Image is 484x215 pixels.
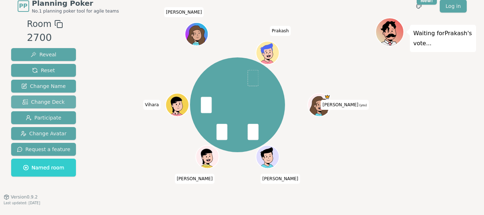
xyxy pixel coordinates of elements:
span: Click to change your name [270,26,290,36]
span: Participate [26,114,62,121]
span: Click to change your name [143,100,161,110]
button: Reset [11,64,76,77]
span: Reveal [31,51,56,58]
span: Staci is the host [324,94,330,100]
span: Version 0.9.2 [11,194,38,200]
button: Change Avatar [11,127,76,140]
span: Named room [23,164,64,171]
span: Click to change your name [321,100,368,110]
span: Click to change your name [175,174,214,184]
button: Change Deck [11,95,76,108]
button: Change Name [11,80,76,93]
span: (you) [358,104,367,107]
span: No.1 planning poker tool for agile teams [32,8,119,14]
div: 2700 [27,31,63,45]
button: Participate [11,111,76,124]
p: Waiting for Prakash 's vote... [413,28,472,48]
span: Change Name [21,83,65,90]
span: Change Avatar [21,130,67,137]
span: Reset [32,67,55,74]
span: Request a feature [17,146,71,153]
span: Last updated: [DATE] [4,201,40,205]
span: Click to change your name [261,174,300,184]
span: Click to change your name [164,7,204,17]
button: Request a feature [11,143,76,156]
button: Click to change your avatar [308,94,330,116]
button: Reveal [11,48,76,61]
button: Version0.9.2 [4,194,38,200]
span: Room [27,18,51,31]
span: PP [19,2,27,10]
span: Change Deck [22,98,64,106]
button: Named room [11,159,76,177]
